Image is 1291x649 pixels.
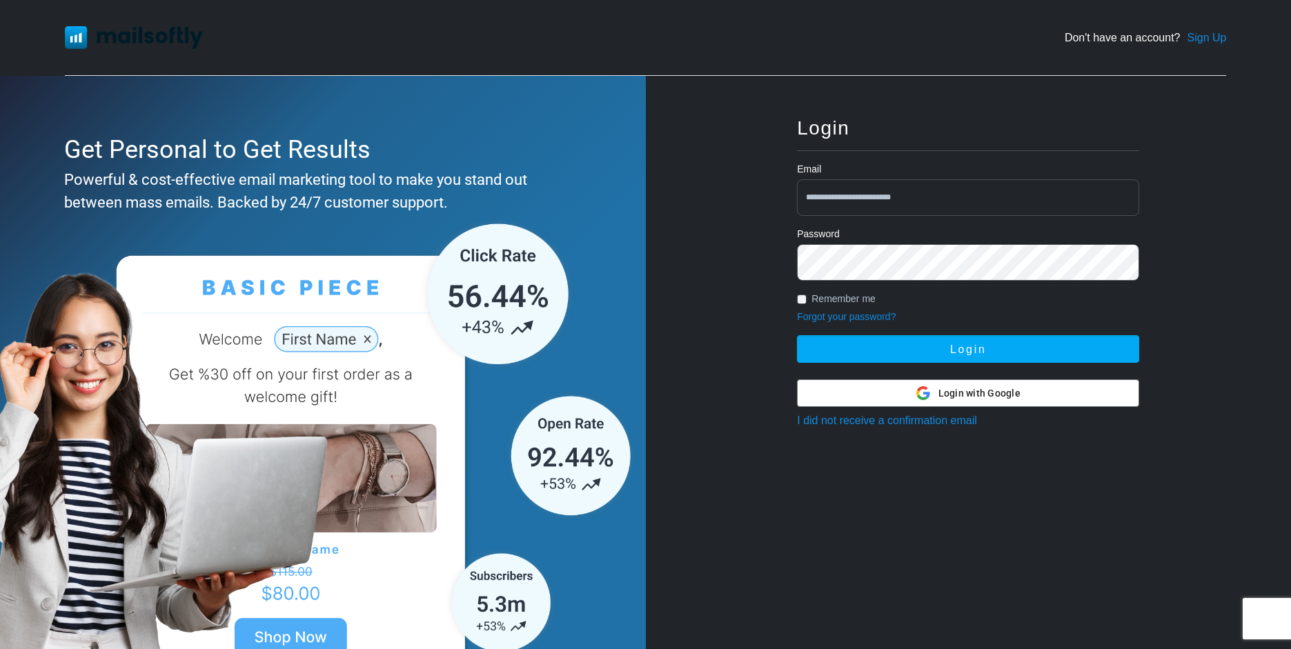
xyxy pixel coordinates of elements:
[1065,30,1227,46] div: Don't have an account?
[797,415,977,426] a: I did not receive a confirmation email
[64,131,575,168] div: Get Personal to Get Results
[797,117,849,139] span: Login
[938,386,1021,401] span: Login with Google
[797,311,896,322] a: Forgot your password?
[797,162,821,177] label: Email
[811,292,876,306] label: Remember me
[65,26,203,48] img: Mailsoftly
[797,335,1139,363] button: Login
[64,168,575,214] div: Powerful & cost-effective email marketing tool to make you stand out between mass emails. Backed ...
[797,227,839,241] label: Password
[1187,30,1227,46] a: Sign Up
[797,379,1139,407] button: Login with Google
